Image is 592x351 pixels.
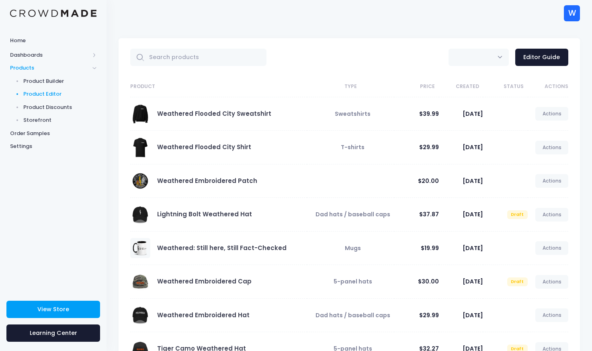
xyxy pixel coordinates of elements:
span: [DATE] [463,311,483,319]
a: Actions [535,107,568,121]
span: [DATE] [463,177,483,185]
span: $39.99 [419,110,439,118]
span: Product Discounts [23,103,97,111]
span: Dad hats / baseball caps [315,210,390,218]
span: 5-panel hats [334,277,372,285]
span: $30.00 [418,277,439,285]
a: Actions [535,308,568,322]
span: Sweatshirts [335,110,371,118]
a: Actions [535,208,568,222]
th: Actions [528,76,568,97]
span: Product Builder [23,77,97,85]
span: [DATE] [463,244,483,252]
a: Actions [535,141,568,154]
th: Product [130,76,307,97]
span: T-shirts [341,143,365,151]
span: $19.99 [421,244,439,252]
a: Actions [535,275,568,289]
span: Order Samples [10,129,96,138]
span: Products [10,64,90,72]
a: View Store [6,301,100,318]
span: $37.87 [419,210,439,218]
th: Price [394,76,439,97]
th: Created [439,76,483,97]
span: Product Editor [23,90,97,98]
span: [DATE] [463,143,483,151]
img: Logo [10,10,96,17]
span: Home [10,37,96,45]
span: Mugs [345,244,361,252]
span: [DATE] [463,210,483,218]
span: $20.00 [418,177,439,185]
a: Weathered Flooded City Sweatshirt [157,109,271,118]
span: Dashboards [10,51,90,59]
a: Weathered Embroidered Cap [157,277,252,285]
span: [DATE] [463,110,483,118]
a: Actions [535,174,568,188]
a: Actions [535,241,568,255]
span: Draft [507,210,528,219]
th: Type [307,76,394,97]
a: Weathered Embroidered Hat [157,311,250,319]
a: Learning Center [6,324,100,342]
span: Draft [507,277,528,286]
input: Search products [130,49,266,66]
div: W [564,5,580,21]
a: Weathered Flooded City Shirt [157,143,251,151]
a: Editor Guide [515,49,568,66]
a: Lightning Bolt Weathered Hat [157,210,252,218]
span: View Store [37,305,69,313]
a: Weathered Embroidered Patch [157,177,257,185]
a: Weathered: Still here, Still Fact-Checked [157,244,287,252]
span: Storefront [23,116,97,124]
span: $29.99 [419,311,439,319]
th: Status [483,76,528,97]
span: Settings [10,142,96,150]
span: Dad hats / baseball caps [315,311,390,319]
span: $29.99 [419,143,439,151]
span: [DATE] [463,277,483,285]
span: Learning Center [30,329,77,337]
